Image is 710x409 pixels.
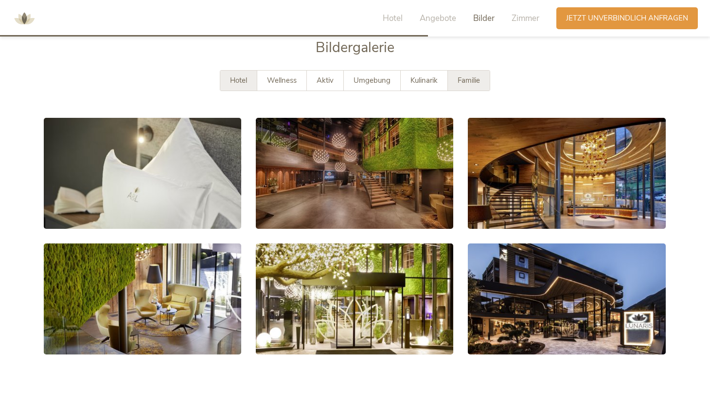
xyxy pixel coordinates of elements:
span: Zimmer [512,13,539,24]
span: Aktiv [317,75,334,85]
span: Umgebung [354,75,390,85]
span: Angebote [420,13,456,24]
span: Hotel [230,75,247,85]
span: Wellness [267,75,297,85]
span: Bildergalerie [316,38,394,57]
span: Familie [458,75,480,85]
a: AMONTI & LUNARIS Wellnessresort [10,15,39,21]
img: AMONTI & LUNARIS Wellnessresort [10,4,39,33]
span: Kulinarik [410,75,438,85]
span: Jetzt unverbindlich anfragen [566,13,688,23]
span: Bilder [473,13,495,24]
span: Hotel [383,13,403,24]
